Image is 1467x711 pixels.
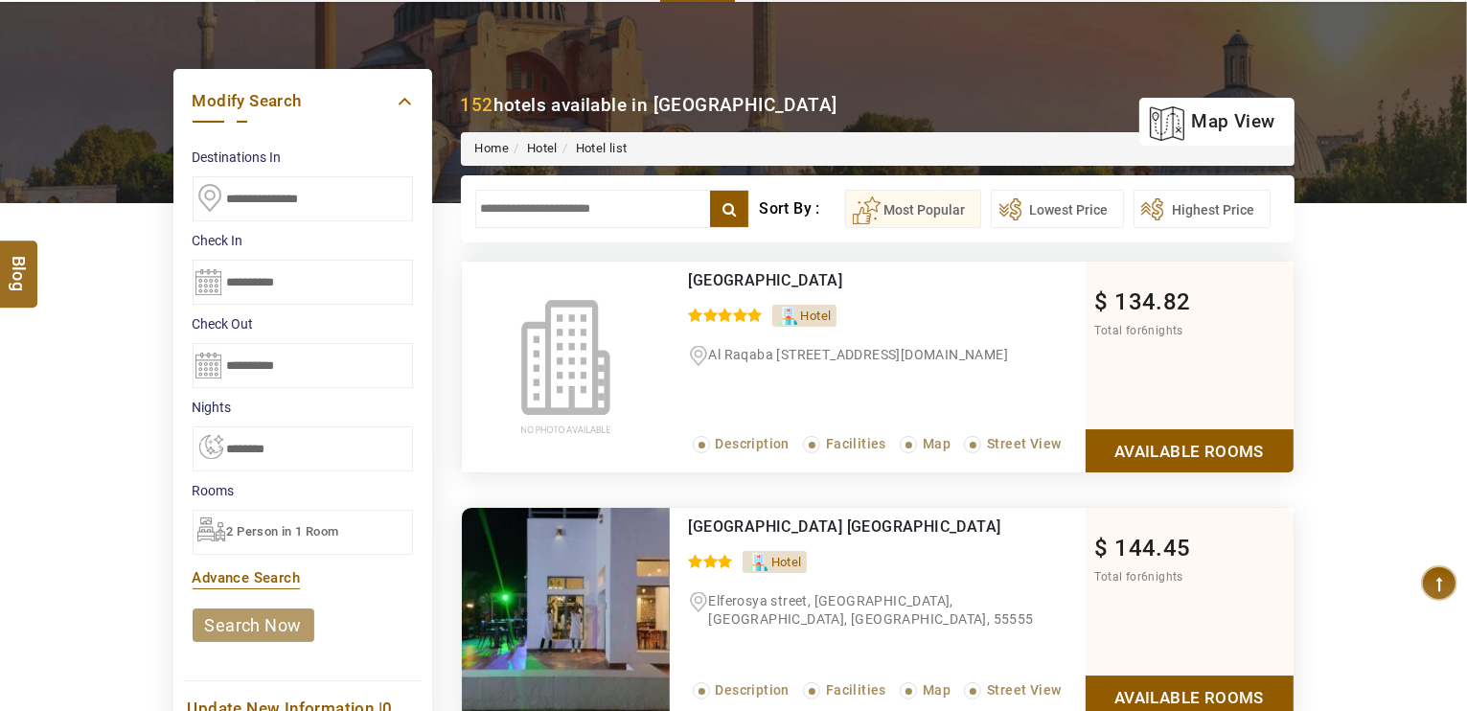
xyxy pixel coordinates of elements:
span: Description [716,436,790,451]
a: search now [193,608,314,642]
li: Hotel list [558,140,628,158]
label: Check In [193,231,413,250]
span: Hotel [771,555,802,569]
span: Blog [7,256,32,272]
div: Regency Star Hotel [689,271,1006,290]
span: $ [1095,535,1109,562]
span: 134.82 [1114,288,1190,315]
label: Check Out [193,314,413,333]
span: Elferosya street, [GEOGRAPHIC_DATA], [GEOGRAPHIC_DATA], [GEOGRAPHIC_DATA], 55555 [709,593,1034,627]
span: Street View [987,682,1061,698]
span: Hotel [801,309,832,323]
span: Description [716,682,790,698]
span: Total for nights [1095,570,1183,584]
button: Lowest Price [991,190,1124,228]
label: Rooms [193,481,413,500]
span: 6 [1141,570,1148,584]
a: Modify Search [193,88,413,114]
span: 144.45 [1114,535,1190,562]
span: 6 [1141,324,1148,337]
div: Badawia Resort Sharm el Sheikh [689,517,1006,537]
span: $ [1095,288,1109,315]
span: 2 Person in 1 Room [227,524,339,539]
span: Map [923,682,951,698]
a: Show Rooms [1086,429,1294,472]
div: hotels available in [GEOGRAPHIC_DATA] [461,92,837,118]
span: Al Raqaba [STREET_ADDRESS][DOMAIN_NAME] [709,347,1009,362]
button: Highest Price [1134,190,1271,228]
label: Destinations In [193,148,413,167]
span: Facilities [826,436,886,451]
a: Home [475,141,510,155]
b: 152 [461,94,493,116]
a: Advance Search [193,569,301,586]
span: Street View [987,436,1061,451]
span: Total for nights [1095,324,1183,337]
div: Sort By : [759,190,844,228]
span: Map [923,436,951,451]
button: Most Popular [845,190,981,228]
a: [GEOGRAPHIC_DATA] [GEOGRAPHIC_DATA] [689,517,1001,536]
a: map view [1149,101,1274,143]
a: [GEOGRAPHIC_DATA] [689,271,843,289]
img: noimage.jpg [462,262,670,472]
label: nights [193,398,413,417]
a: Hotel [527,141,558,155]
span: Facilities [826,682,886,698]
